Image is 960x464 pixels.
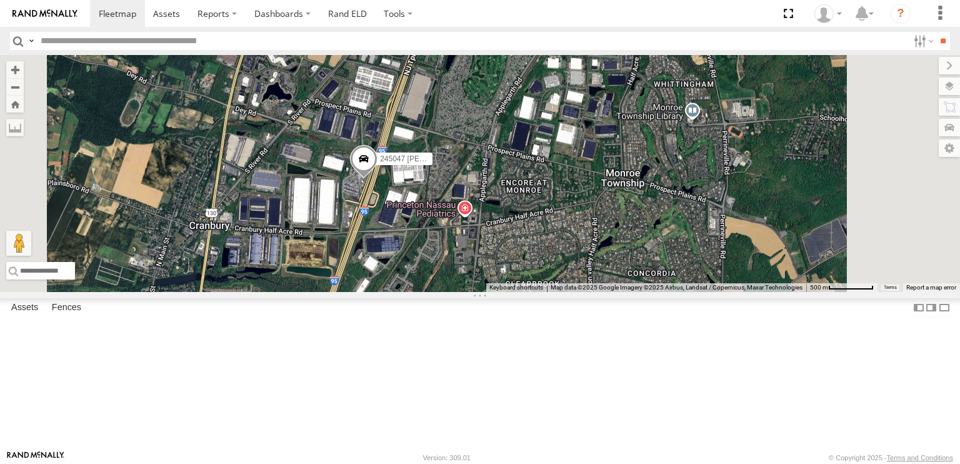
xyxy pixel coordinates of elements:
[810,4,846,23] div: Dale Gerhard
[380,154,469,163] span: 245047 [PERSON_NAME]
[938,298,951,316] label: Hide Summary Table
[906,284,956,291] a: Report a map error
[26,32,36,50] label: Search Query
[912,298,925,316] label: Dock Summary Table to the Left
[12,9,77,18] img: rand-logo.svg
[6,78,24,96] button: Zoom out
[891,4,911,24] i: ?
[6,61,24,78] button: Zoom in
[6,96,24,113] button: Zoom Home
[5,299,44,316] label: Assets
[551,284,802,291] span: Map data ©2025 Google Imagery ©2025 Airbus, Landsat / Copernicus, Maxar Technologies
[6,231,31,256] button: Drag Pegman onto the map to open Street View
[887,454,953,461] a: Terms and Conditions
[939,139,960,157] label: Map Settings
[489,283,543,292] button: Keyboard shortcuts
[909,32,936,50] label: Search Filter Options
[6,119,24,136] label: Measure
[884,285,897,290] a: Terms (opens in new tab)
[925,298,937,316] label: Dock Summary Table to the Right
[423,454,471,461] div: Version: 309.01
[7,451,64,464] a: Visit our Website
[46,299,87,316] label: Fences
[810,284,828,291] span: 500 m
[829,454,953,461] div: © Copyright 2025 -
[806,283,877,292] button: Map Scale: 500 m per 69 pixels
